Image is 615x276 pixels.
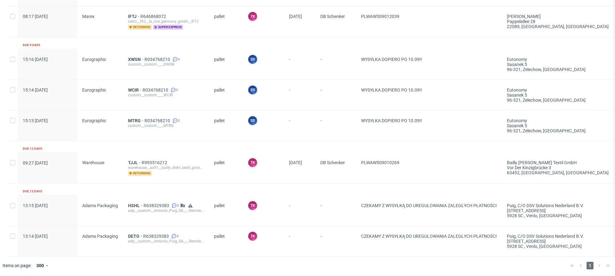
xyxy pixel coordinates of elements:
span: 15:14 [DATE] [23,87,48,93]
span: WYSYŁKA DOPIERO PO 10.09!! [361,87,422,93]
span: - [289,57,310,72]
span: 2 [178,118,180,123]
span: - [289,118,310,133]
span: pallet [214,203,237,218]
span: 15:13 [DATE] [23,118,48,123]
a: R034768210 [143,87,169,93]
span: pallet [214,87,237,103]
span: Marex [82,14,95,19]
a: WCIR [128,87,143,93]
span: WYSYŁKA DOPIERO PO 10.09!! [361,118,422,123]
span: pallet [214,160,237,176]
span: 13:15 [DATE] [23,203,48,208]
span: Items on page: [3,262,31,269]
div: Due 9 days [23,43,40,48]
div: 300 [34,261,45,270]
span: PLWAW509012039 [361,14,399,19]
span: pallet [214,57,237,72]
span: 3 [177,203,179,208]
span: [DATE] [289,160,302,165]
div: custom__custom____XWSN [128,62,204,67]
a: 3 [170,203,179,208]
span: [DATE] [289,14,302,19]
figcaption: SS [248,86,257,94]
figcaption: SS [248,116,257,125]
figcaption: TK [248,12,257,21]
div: warehouse__as91__bailly_diehl_textil_gmbh__TJJL [128,165,204,170]
span: DB Schenker [320,14,351,30]
span: - [320,234,351,249]
a: TJJL [128,160,142,165]
div: adp__custom__Antonio_Puig_SA__-_Reorder_of_2_shipping_boxes_2_x_48k__HSHL [128,208,204,213]
div: ostro__f93__la_rive_germany_gmbh__IFTJ [128,19,204,24]
span: - [320,203,351,218]
span: - [289,203,310,218]
span: - [289,234,310,249]
span: returning [128,171,152,176]
a: R646868072 [140,14,167,19]
a: R993516212 [142,160,169,165]
span: Adams Packaging [82,234,118,239]
div: custom__custom____MTRG [128,123,204,128]
figcaption: TK [248,232,257,241]
a: 3 [170,234,179,239]
figcaption: TK [248,201,257,210]
a: DETO [128,234,143,239]
span: super express [153,25,183,30]
span: Eurographic [82,87,106,93]
div: adp__custom__Antonio_Puig_SA__-_Reorder_of_2_shipping_boxes_2_x_48k__DETO [128,239,204,244]
span: - [320,87,351,103]
span: Adams Packaging [82,203,118,208]
a: IFTJ [128,14,140,19]
span: 13:14 [DATE] [23,234,48,239]
span: 1 [587,262,593,269]
span: 15:16 [DATE] [23,57,48,62]
span: 2 [178,57,180,62]
span: CZEKAMY Z WYSYŁKĄ DO UREGULOWANIA ZALEGŁYCH PŁATNOŚCI [361,203,497,208]
span: 09:27 [DATE] [23,160,48,165]
span: Warehouse [82,160,104,165]
a: XWSN [128,57,145,62]
a: 2 [169,87,178,93]
span: - [320,118,351,133]
a: R034768210 [145,57,171,62]
span: CZEKAMY Z WYSYŁKĄ DO UREGULOWANIA ZALEGŁYCH PŁATNOŚCI [361,234,497,239]
span: - [320,57,351,72]
span: Eurographic [82,118,106,123]
span: pallet [214,14,237,30]
a: MTRG [128,118,145,123]
span: pallet [214,118,237,133]
span: 3 [177,234,179,239]
div: custom__custom____WCIR [128,93,204,98]
span: 2 [176,87,178,93]
span: DB Schenker [320,160,351,176]
span: WYSYŁKA DOPIERO PO 10.09!! [361,57,422,62]
span: 08:17 [DATE] [23,14,48,19]
div: Due 13 days [23,189,42,194]
span: - [289,87,310,103]
span: Eurographic [82,57,106,62]
figcaption: SS [248,55,257,64]
a: 2 [171,118,180,123]
span: PLWAW509010269 [361,160,399,165]
a: R638329383 [144,203,170,208]
span: returning [128,25,152,30]
a: R034768210 [145,118,171,123]
a: R638329383 [143,234,170,239]
div: Due 12 days [23,146,42,151]
a: 2 [171,57,180,62]
figcaption: TK [248,158,257,167]
span: pallet [214,234,237,249]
